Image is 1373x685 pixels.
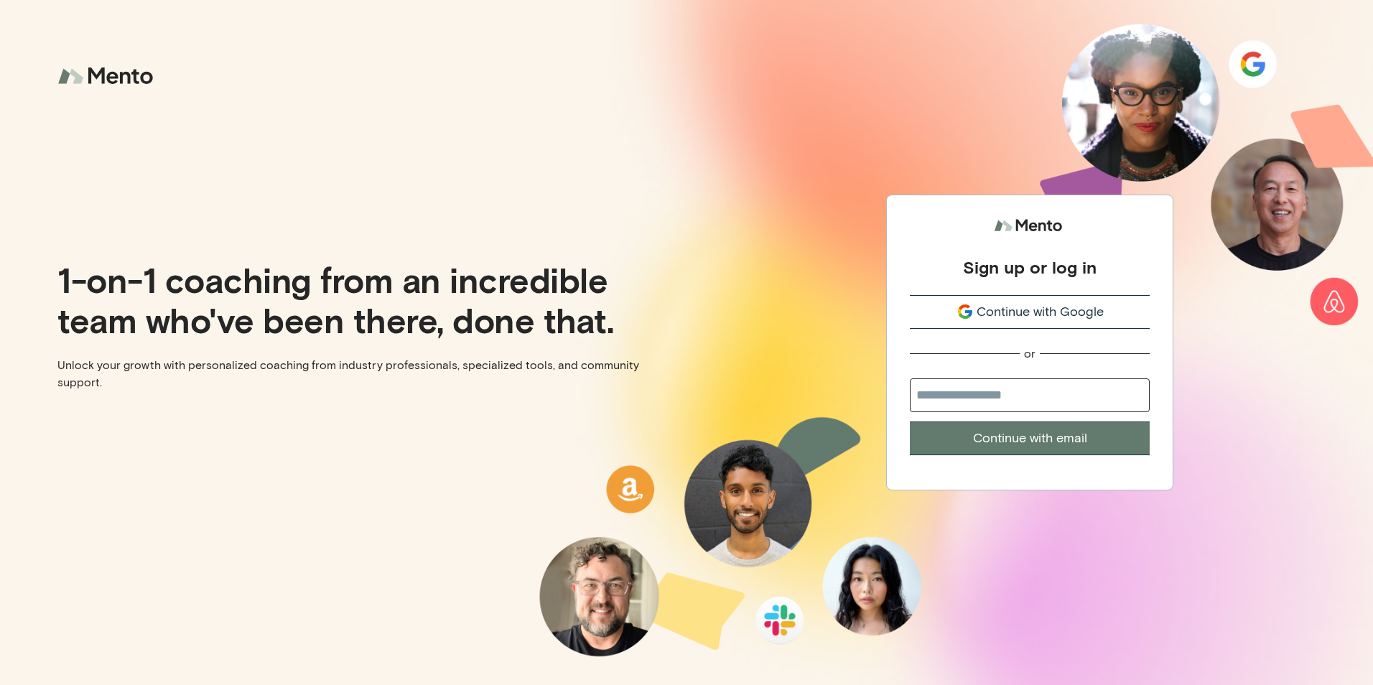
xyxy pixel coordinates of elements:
p: 1-on-1 coaching from an incredible team who've been there, done that. [57,259,675,340]
div: or [1024,346,1035,361]
p: Unlock your growth with personalized coaching from industry professionals, specialized tools, and... [57,357,675,391]
img: logo [57,57,158,95]
img: logo.svg [994,213,1066,239]
div: Sign up or log in [963,256,1097,278]
button: Continue with email [910,421,1150,455]
button: Continue with Google [910,295,1150,329]
span: Continue with Google [977,302,1104,322]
